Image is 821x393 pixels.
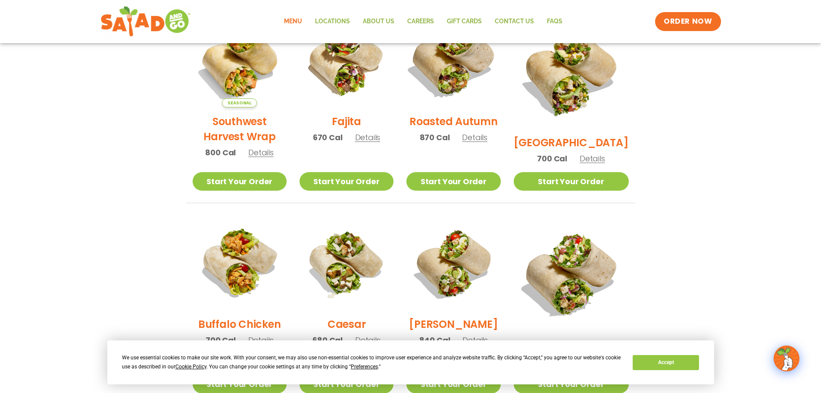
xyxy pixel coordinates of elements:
a: FAQs [540,12,569,31]
img: new-SAG-logo-768×292 [100,4,191,39]
span: 870 Cal [420,132,450,143]
h2: [GEOGRAPHIC_DATA] [514,135,629,150]
span: 670 Cal [313,132,343,143]
span: Preferences [351,364,378,370]
img: Product photo for Caesar Wrap [300,216,393,310]
img: wpChatIcon [774,346,799,371]
a: Start Your Order [406,172,500,191]
nav: Menu [278,12,569,31]
img: Product photo for Roasted Autumn Wrap [398,5,509,116]
a: Contact Us [488,12,540,31]
h2: Fajita [332,114,361,129]
img: Product photo for Greek Wrap [514,216,629,331]
span: Details [248,335,274,346]
a: Menu [278,12,309,31]
span: 700 Cal [537,153,567,164]
a: Start Your Order [514,172,629,191]
h2: Greek [556,338,586,353]
span: Details [355,132,381,143]
h2: Southwest Harvest Wrap [193,114,287,144]
h2: Caesar [328,317,366,332]
button: Accept [633,355,699,370]
a: About Us [356,12,401,31]
span: 680 Cal [312,334,343,346]
span: 840 Cal [419,334,450,346]
span: ORDER NOW [664,16,712,27]
img: Product photo for BBQ Ranch Wrap [514,13,629,129]
a: ORDER NOW [655,12,721,31]
h2: [PERSON_NAME] [409,317,498,332]
h2: Buffalo Chicken [198,317,281,332]
span: Details [248,147,274,158]
span: Details [355,335,381,346]
a: GIFT CARDS [440,12,488,31]
span: Details [580,153,605,164]
span: Cookie Policy [175,364,206,370]
span: Details [462,335,488,346]
img: Product photo for Fajita Wrap [300,13,393,107]
h2: Roasted Autumn [409,114,498,129]
img: Product photo for Southwest Harvest Wrap [193,13,287,107]
a: Locations [309,12,356,31]
span: Seasonal [222,98,257,107]
div: Cookie Consent Prompt [107,340,714,384]
div: We use essential cookies to make our site work. With your consent, we may also use non-essential ... [122,353,622,371]
span: Details [462,132,487,143]
span: 700 Cal [206,334,236,346]
span: 800 Cal [205,147,236,158]
a: Start Your Order [193,172,287,191]
img: Product photo for Buffalo Chicken Wrap [193,216,287,310]
a: Careers [401,12,440,31]
img: Product photo for Cobb Wrap [406,216,500,310]
a: Start Your Order [300,172,393,191]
